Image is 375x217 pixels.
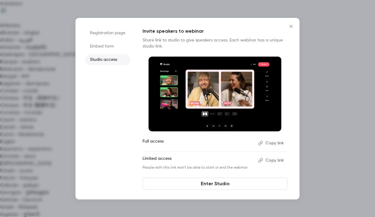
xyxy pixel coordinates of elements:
[143,178,287,190] a: Enter Studio
[143,138,253,148] p: Full access
[149,57,281,132] img: Invite speakers to webinar
[143,28,287,35] p: Invite speakers to webinar
[256,138,287,148] button: Copy link
[143,165,253,170] p: People with this link won't be able to start or end the webinar
[285,20,297,32] button: Close
[143,156,253,165] p: Limited access
[85,28,130,38] li: Registration page
[256,156,287,165] button: Copy link
[143,37,287,49] p: Share link to studio to give speakers access. Each webinar has a unique studio link.
[85,54,130,65] li: Studio access
[85,41,130,52] li: Embed form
